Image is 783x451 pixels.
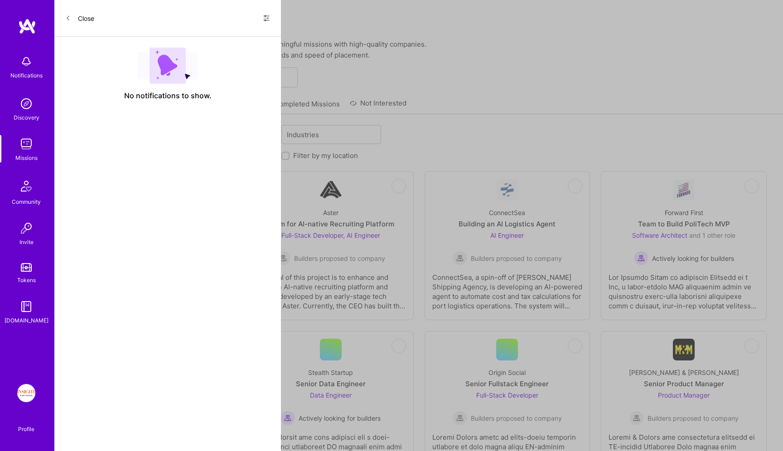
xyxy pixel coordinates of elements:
img: teamwork [17,135,35,153]
img: Community [15,175,37,197]
div: Missions [15,153,38,163]
img: bell [17,53,35,71]
img: discovery [17,95,35,113]
img: Insight Partners: Data & AI - Sourcing [17,384,35,402]
span: No notifications to show. [124,91,212,101]
img: logo [18,18,36,34]
div: [DOMAIN_NAME] [5,316,48,325]
div: Community [12,197,41,206]
img: Invite [17,219,35,237]
a: Insight Partners: Data & AI - Sourcing [15,384,38,402]
div: Discovery [14,113,39,122]
a: Profile [15,415,38,433]
div: Tokens [17,275,36,285]
img: guide book [17,297,35,316]
div: Notifications [10,71,43,80]
div: Profile [18,424,34,433]
button: Close [65,11,94,25]
img: tokens [21,263,32,272]
img: empty [138,48,198,84]
div: Invite [19,237,34,247]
